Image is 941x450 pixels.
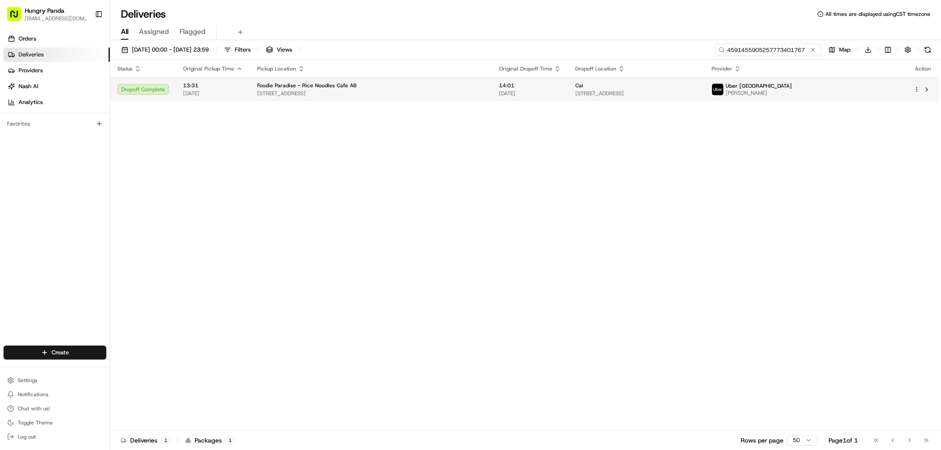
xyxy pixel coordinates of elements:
button: Map [825,44,855,56]
div: 1 [225,436,235,444]
span: [DATE] [499,90,561,97]
span: • [29,137,32,144]
span: Notifications [18,391,49,398]
span: Original Pickup Time [183,65,234,72]
a: Powered byPylon [62,218,107,225]
span: Orders [19,35,36,43]
button: Toggle Theme [4,417,106,429]
span: Settings [18,377,37,384]
span: Uber [GEOGRAPHIC_DATA] [726,82,792,89]
img: Nash [9,9,26,26]
span: [DATE] 00:00 - [DATE] 23:59 [132,46,209,54]
span: [PERSON_NAME] [726,89,792,97]
span: Views [277,46,292,54]
span: Original Dropoff Time [499,65,552,72]
button: Settings [4,374,106,387]
span: 13:31 [183,82,243,89]
div: Packages [185,436,235,445]
img: uber-new-logo.jpeg [712,84,724,95]
span: Flagged [180,26,206,37]
p: Rows per page [741,436,784,445]
button: Log out [4,431,106,443]
a: Nash AI [4,79,110,93]
a: 📗Knowledge Base [5,193,71,209]
span: Toggle Theme [18,419,53,426]
span: Pylon [88,219,107,225]
div: We're available if you need us! [40,93,121,100]
a: 💻API Documentation [71,193,145,209]
div: Page 1 of 1 [829,436,858,445]
span: Cai [575,82,583,89]
span: Foodie Paradise - Rice Noodles Cafe AB [257,82,356,89]
span: Assigned [139,26,169,37]
a: Deliveries [4,48,110,62]
input: Type to search [715,44,821,56]
span: Log out [18,433,36,440]
span: Filters [235,46,251,54]
button: Hungry Panda[EMAIL_ADDRESS][DOMAIN_NAME] [4,4,91,25]
button: Create [4,346,106,360]
span: Chat with us! [18,405,50,412]
span: All [121,26,128,37]
span: Analytics [19,98,43,106]
span: [STREET_ADDRESS] [257,90,485,97]
span: • [73,160,76,167]
button: Refresh [922,44,934,56]
span: Pickup Location [257,65,296,72]
span: Nash AI [19,82,38,90]
span: Knowledge Base [18,197,67,206]
span: Providers [19,67,43,74]
span: 8月7日 [78,160,95,167]
div: Action [914,65,932,72]
span: [STREET_ADDRESS] [575,90,697,97]
div: Past conversations [9,115,56,122]
div: Favorites [4,117,106,131]
span: API Documentation [83,197,142,206]
span: Create [52,349,69,357]
a: Orders [4,32,110,46]
span: [DATE] [183,90,243,97]
div: Start new chat [40,84,145,93]
img: 1727276513143-84d647e1-66c0-4f92-a045-3c9f9f5dfd92 [19,84,34,100]
button: Filters [220,44,255,56]
img: 1736555255976-a54dd68f-1ca7-489b-9aae-adbdc363a1c4 [18,161,25,168]
span: Map [839,46,851,54]
button: See all [137,113,161,123]
button: [DATE] 00:00 - [DATE] 23:59 [117,44,213,56]
span: 8月15日 [34,137,55,144]
span: All times are displayed using CST timezone [825,11,930,18]
span: Provider [712,65,732,72]
span: Deliveries [19,51,44,59]
div: 1 [161,436,171,444]
span: Status [117,65,132,72]
input: Clear [23,57,146,66]
span: 14:01 [499,82,561,89]
img: Asif Zaman Khan [9,152,23,166]
div: 💻 [75,198,82,205]
a: Providers [4,63,110,78]
h1: Deliveries [121,7,166,21]
button: Chat with us! [4,402,106,415]
p: Welcome 👋 [9,35,161,49]
button: [EMAIL_ADDRESS][DOMAIN_NAME] [25,15,88,22]
button: Views [262,44,296,56]
button: Hungry Panda [25,6,64,15]
button: Start new chat [150,87,161,97]
div: 📗 [9,198,16,205]
a: Analytics [4,95,110,109]
span: [PERSON_NAME] [27,160,71,167]
img: 1736555255976-a54dd68f-1ca7-489b-9aae-adbdc363a1c4 [9,84,25,100]
div: Deliveries [121,436,171,445]
span: Dropoff Location [575,65,616,72]
button: Notifications [4,388,106,401]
